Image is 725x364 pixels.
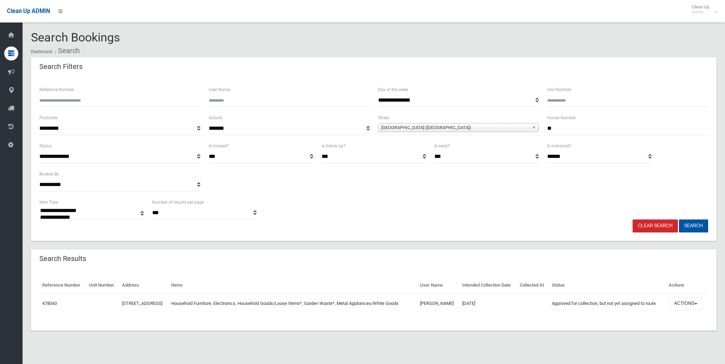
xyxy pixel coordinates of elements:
label: Day of the week [378,86,408,94]
label: Unit Number [547,86,571,94]
label: Is missed? [209,142,229,150]
label: Status [39,142,52,150]
th: Intended Collection Date [459,277,517,293]
th: Collected At [517,277,549,293]
label: Is follow up? [322,142,345,150]
header: Search Filters [31,60,91,74]
td: [DATE] [459,293,517,314]
td: [PERSON_NAME] [417,293,459,314]
th: User Name [417,277,459,293]
small: Admin [692,9,709,15]
a: [STREET_ADDRESS] [122,301,162,306]
label: Booked By [39,170,59,178]
th: Reference Number [39,277,86,293]
label: Street [378,114,389,122]
label: Item Type [39,198,58,206]
td: Household Furniture, Electronics, Household Goods/Loose Items*, Garden Waste*, Metal Appliances/W... [168,293,417,314]
th: Actions [666,277,708,293]
a: Clear Search [633,219,678,232]
label: Is early? [434,142,450,150]
label: Number of results per page [152,198,204,206]
header: Search Results [31,252,95,266]
a: 478043 [42,301,57,306]
a: Dashboard [31,49,52,54]
span: [GEOGRAPHIC_DATA] ([GEOGRAPHIC_DATA]) [381,123,530,132]
button: Actions [669,297,703,310]
button: Search [679,219,708,232]
span: Clean Up [688,4,716,15]
th: Items [168,277,417,293]
label: House Number [547,114,576,122]
label: Is oversized? [547,142,571,150]
label: Suburb [209,114,222,122]
th: Unit Number [86,277,119,293]
label: Postcode [39,114,57,122]
label: Reference Number [39,86,74,94]
th: Status [549,277,666,293]
th: Address [119,277,168,293]
span: Clean Up ADMIN [7,8,50,14]
span: Search Bookings [31,30,120,44]
td: Approved for collection, but not yet assigned to route [549,293,666,314]
li: Search [53,44,80,57]
label: User Name [209,86,230,94]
